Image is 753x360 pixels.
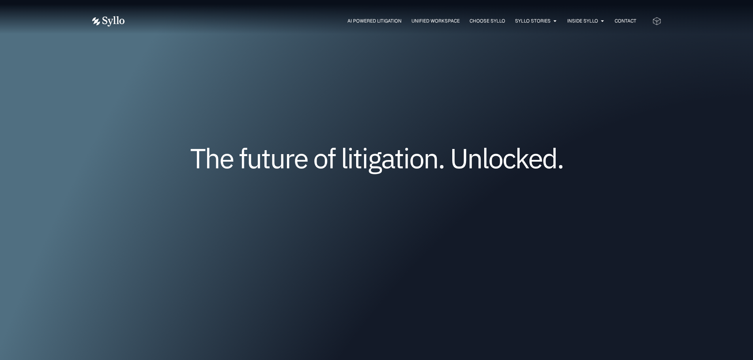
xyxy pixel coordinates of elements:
h1: The future of litigation. Unlocked. [140,145,614,171]
div: Menu Toggle [140,17,636,25]
a: Contact [615,17,636,25]
a: Syllo Stories [515,17,551,25]
img: Vector [92,16,125,26]
a: Unified Workspace [411,17,460,25]
nav: Menu [140,17,636,25]
a: Choose Syllo [470,17,505,25]
a: AI Powered Litigation [347,17,402,25]
a: Inside Syllo [567,17,598,25]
